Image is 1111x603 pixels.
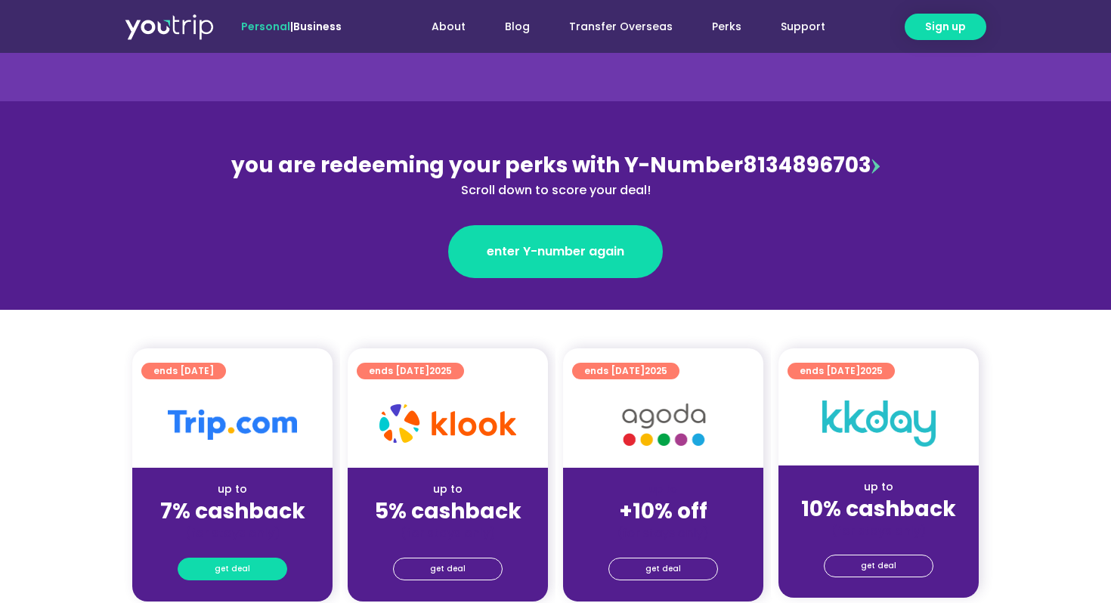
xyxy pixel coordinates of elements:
span: Personal [241,19,290,34]
div: 8134896703 [227,150,884,199]
a: Blog [485,13,549,41]
span: 2025 [860,364,883,377]
strong: 7% cashback [160,496,305,526]
div: up to [144,481,320,497]
a: get deal [393,558,503,580]
span: you are redeeming your perks with Y-Number [231,150,743,180]
a: get deal [824,555,933,577]
a: ends [DATE] [141,363,226,379]
span: up to [649,481,677,496]
span: ends [DATE] [369,363,452,379]
a: Sign up [905,14,986,40]
span: enter Y-number again [487,243,624,261]
span: 2025 [429,364,452,377]
span: 2025 [645,364,667,377]
span: ends [DATE] [800,363,883,379]
strong: 5% cashback [375,496,521,526]
div: (for stays only) [791,523,967,539]
strong: +10% off [619,496,707,526]
span: ends [DATE] [153,363,214,379]
span: Sign up [925,19,966,35]
span: | [241,19,342,34]
div: up to [360,481,536,497]
nav: Menu [382,13,845,41]
a: Business [293,19,342,34]
span: get deal [430,558,466,580]
a: About [412,13,485,41]
a: Perks [692,13,761,41]
span: ends [DATE] [584,363,667,379]
a: enter Y-number again [448,225,663,278]
a: get deal [178,558,287,580]
a: ends [DATE]2025 [357,363,464,379]
strong: 10% cashback [801,494,956,524]
a: ends [DATE]2025 [788,363,895,379]
a: Transfer Overseas [549,13,692,41]
span: get deal [645,558,681,580]
a: Support [761,13,845,41]
a: ends [DATE]2025 [572,363,679,379]
span: get deal [215,558,250,580]
div: Scroll down to score your deal! [227,181,884,199]
div: (for stays only) [575,525,751,541]
div: up to [791,479,967,495]
div: (for stays only) [360,525,536,541]
a: get deal [608,558,718,580]
span: get deal [861,555,896,577]
div: (for stays only) [144,525,320,541]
